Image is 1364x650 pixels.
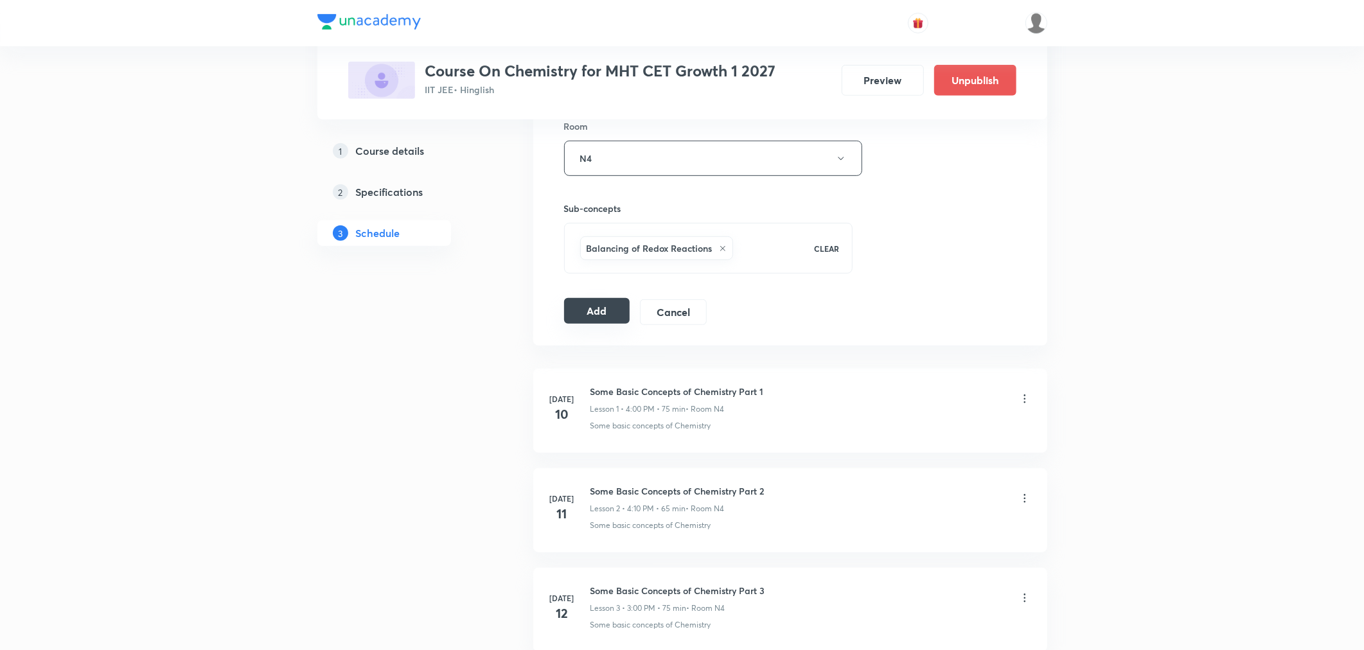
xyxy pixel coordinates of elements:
[590,484,765,498] h6: Some Basic Concepts of Chemistry Part 2
[333,184,348,200] p: 2
[356,143,425,159] h5: Course details
[1025,12,1047,34] img: Vivek Patil
[590,520,711,531] p: Some basic concepts of Chemistry
[317,179,492,205] a: 2Specifications
[590,385,764,398] h6: Some Basic Concepts of Chemistry Part 1
[317,138,492,164] a: 1Course details
[564,298,630,324] button: Add
[814,243,839,254] p: CLEAR
[348,62,415,99] img: 639A9EA4-8CB7-4D2A-85B0-FE16007431A3_plus.png
[590,420,711,432] p: Some basic concepts of Chemistry
[549,592,575,604] h6: [DATE]
[333,143,348,159] p: 1
[587,242,713,255] h6: Balancing of Redox Reactions
[549,604,575,623] h4: 12
[590,602,687,614] p: Lesson 3 • 3:00 PM • 75 min
[590,403,686,415] p: Lesson 1 • 4:00 PM • 75 min
[590,619,711,631] p: Some basic concepts of Chemistry
[686,403,725,415] p: • Room N4
[549,405,575,424] h4: 10
[687,602,725,614] p: • Room N4
[425,83,776,96] p: IIT JEE • Hinglish
[912,17,924,29] img: avatar
[590,503,686,514] p: Lesson 2 • 4:10 PM • 65 min
[333,225,348,241] p: 3
[686,503,725,514] p: • Room N4
[425,62,776,80] h3: Course On Chemistry for MHT CET Growth 1 2027
[564,202,853,215] h6: Sub-concepts
[549,504,575,523] h4: 11
[908,13,928,33] button: avatar
[842,65,924,96] button: Preview
[356,225,400,241] h5: Schedule
[640,299,706,325] button: Cancel
[564,141,862,176] button: N4
[317,14,421,30] img: Company Logo
[590,584,765,597] h6: Some Basic Concepts of Chemistry Part 3
[549,493,575,504] h6: [DATE]
[549,393,575,405] h6: [DATE]
[934,65,1016,96] button: Unpublish
[317,14,421,33] a: Company Logo
[356,184,423,200] h5: Specifications
[564,119,589,133] h6: Room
